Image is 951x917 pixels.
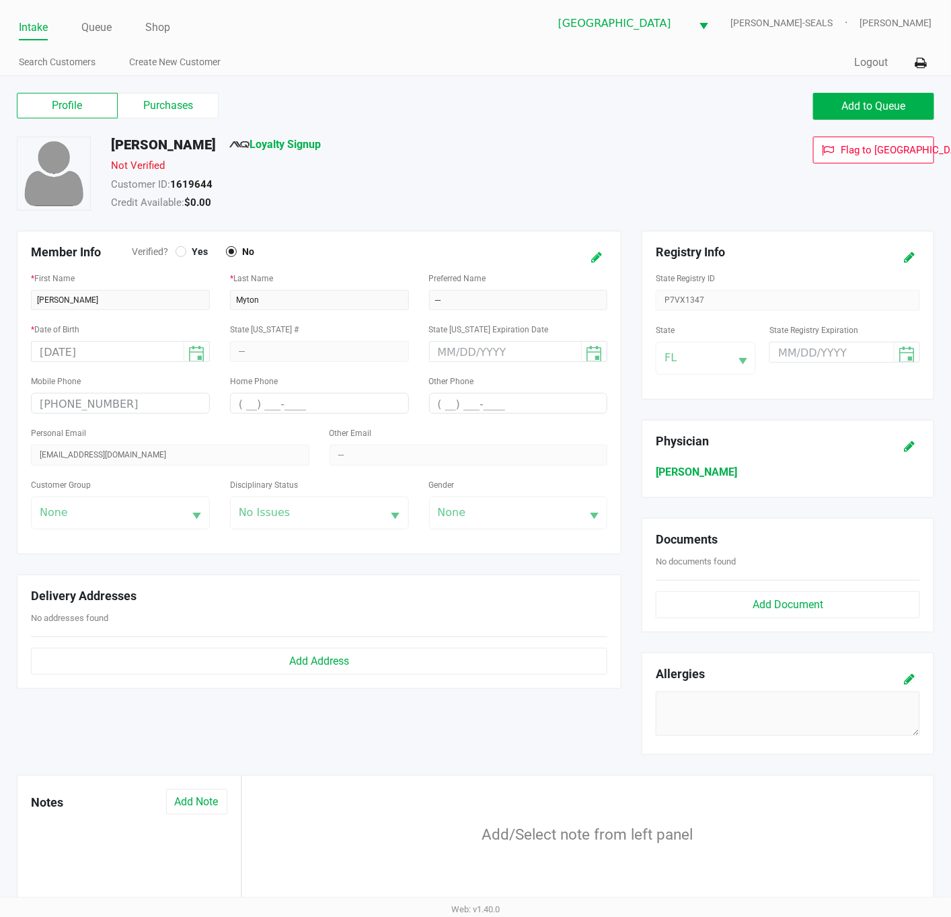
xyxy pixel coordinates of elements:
[451,904,500,914] span: Web: v1.40.0
[81,18,112,37] a: Queue
[656,532,920,547] h5: Documents
[19,54,96,71] a: Search Customers
[129,54,221,71] a: Create New Customer
[145,18,170,37] a: Shop
[769,324,858,336] label: State Registry Expiration
[186,246,208,258] span: Yes
[656,272,715,285] label: State Registry ID
[111,137,216,153] h5: [PERSON_NAME]
[19,18,48,37] a: Intake
[31,427,86,439] label: Personal Email
[230,479,298,491] label: Disciplinary Status
[31,648,607,675] button: Add Address
[170,178,213,190] strong: 1619644
[429,375,474,388] label: Other Phone
[237,246,254,258] span: No
[184,196,211,209] strong: $0.00
[31,479,91,491] label: Customer Group
[17,93,118,118] label: Profile
[656,324,675,336] label: State
[31,375,81,388] label: Mobile Phone
[813,137,934,163] button: Flag to [GEOGRAPHIC_DATA]
[813,93,934,120] button: Add to Queue
[132,245,176,259] span: Verified?
[101,158,663,177] div: Not Verified
[289,655,349,667] span: Add Address
[558,15,683,32] span: [GEOGRAPHIC_DATA]
[731,16,860,30] span: [PERSON_NAME]-SEALS
[429,324,549,336] label: State [US_STATE] Expiration Date
[330,427,372,439] label: Other Email
[31,589,607,603] h5: Delivery Addresses
[101,195,663,214] div: Credit Available:
[101,177,663,196] div: Customer ID:
[482,826,693,843] span: Add/Select note from left panel
[31,245,132,260] h5: Member Info
[229,138,321,151] a: Loyalty Signup
[656,434,872,449] h5: Physician
[656,245,872,260] h5: Registry Info
[166,789,227,815] button: Add Note
[230,324,299,336] label: State [US_STATE] #
[855,54,888,71] button: Logout
[656,466,920,478] h6: [PERSON_NAME]
[656,667,705,685] h5: Allergies
[31,272,75,285] label: First Name
[31,613,108,623] span: No addresses found
[656,556,736,566] span: No documents found
[230,272,273,285] label: Last Name
[842,100,906,112] span: Add to Queue
[656,591,920,618] button: Add Document
[31,789,71,816] h5: Notes
[230,375,278,388] label: Home Phone
[753,598,823,611] span: Add Document
[860,16,932,30] span: [PERSON_NAME]
[429,272,486,285] label: Preferred Name
[429,479,455,491] label: Gender
[118,93,219,118] label: Purchases
[691,7,717,39] button: Select
[31,324,79,336] label: Date of Birth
